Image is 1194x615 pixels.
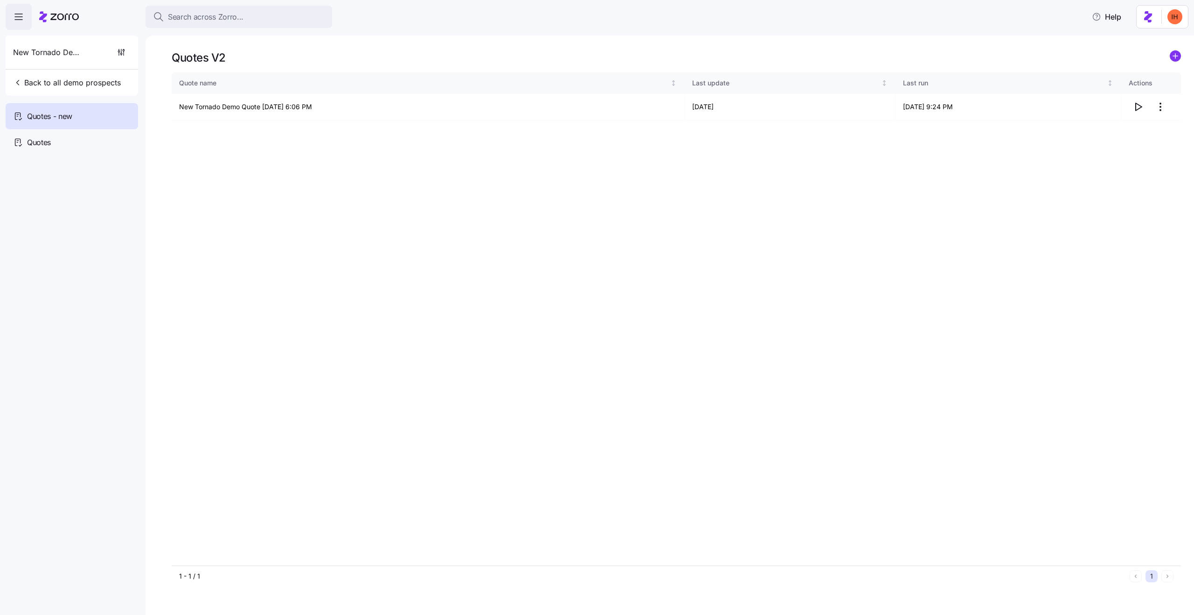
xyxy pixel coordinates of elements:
[6,103,138,129] a: Quotes - new
[172,72,685,94] th: Quote nameNot sorted
[895,72,1121,94] th: Last runNot sorted
[1129,78,1173,88] div: Actions
[179,572,1126,581] div: 1 - 1 / 1
[146,6,332,28] button: Search across Zorro...
[1167,9,1182,24] img: f3711480c2c985a33e19d88a07d4c111
[685,94,895,120] td: [DATE]
[27,137,51,148] span: Quotes
[903,78,1105,88] div: Last run
[13,77,121,88] span: Back to all demo prospects
[172,94,685,120] td: New Tornado Demo Quote [DATE] 6:06 PM
[1170,50,1181,62] svg: add icon
[172,50,226,65] h1: Quotes V2
[1130,570,1142,582] button: Previous page
[168,11,243,23] span: Search across Zorro...
[881,80,888,86] div: Not sorted
[1161,570,1173,582] button: Next page
[1092,11,1121,22] span: Help
[895,94,1121,120] td: [DATE] 9:24 PM
[27,111,72,122] span: Quotes - new
[179,78,669,88] div: Quote name
[1170,50,1181,65] a: add icon
[1084,7,1129,26] button: Help
[692,78,879,88] div: Last update
[9,73,125,92] button: Back to all demo prospects
[685,72,895,94] th: Last updateNot sorted
[1107,80,1113,86] div: Not sorted
[6,129,138,155] a: Quotes
[13,47,80,58] span: New Tornado Demo
[1145,570,1158,582] button: 1
[670,80,677,86] div: Not sorted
